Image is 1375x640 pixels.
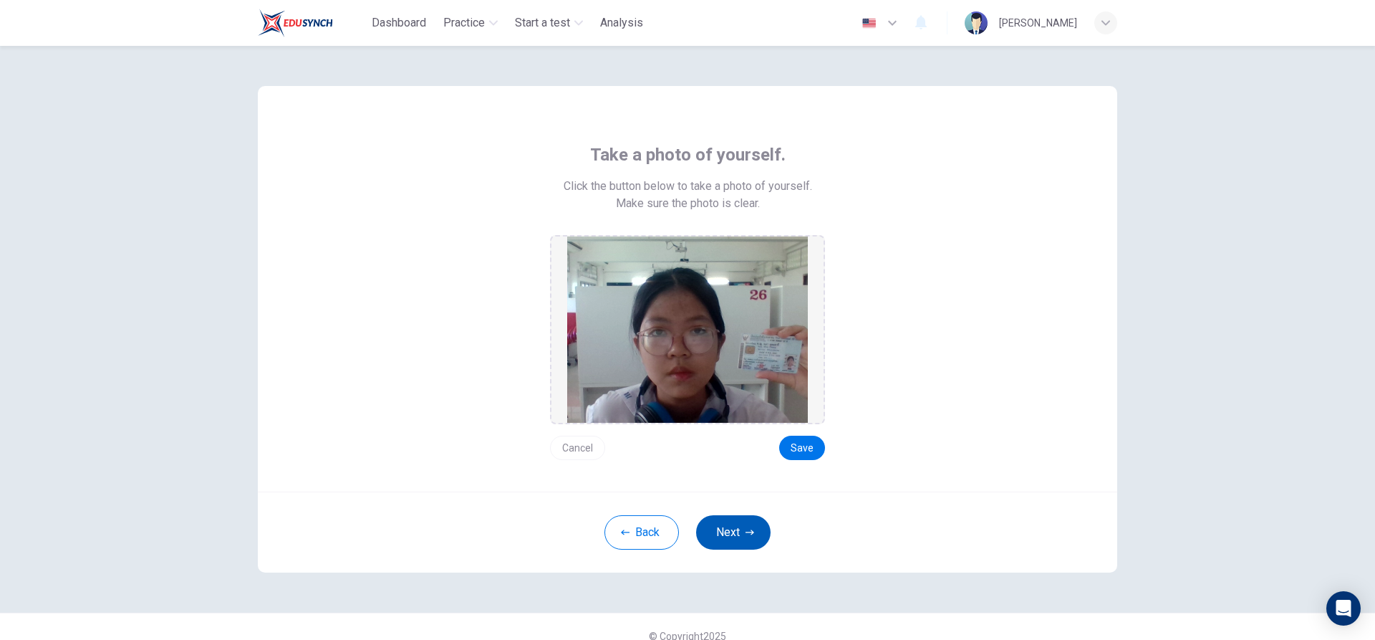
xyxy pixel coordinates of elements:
span: Dashboard [372,14,426,32]
img: en [860,18,878,29]
button: Start a test [509,10,589,36]
button: Practice [438,10,503,36]
img: Profile picture [965,11,988,34]
button: Cancel [550,436,605,460]
img: preview screemshot [567,237,808,423]
span: Make sure the photo is clear. [616,195,760,212]
span: Take a photo of yourself. [590,143,786,166]
a: Train Test logo [258,9,366,37]
span: Analysis [600,14,643,32]
button: Dashboard [366,10,432,36]
button: Analysis [594,10,649,36]
div: [PERSON_NAME] [999,14,1077,32]
button: Back [604,515,679,550]
button: Next [696,515,771,550]
span: Click the button below to take a photo of yourself. [564,178,812,195]
button: Save [779,436,825,460]
img: Train Test logo [258,9,333,37]
div: Open Intercom Messenger [1326,591,1361,626]
span: Practice [443,14,485,32]
span: Start a test [515,14,570,32]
